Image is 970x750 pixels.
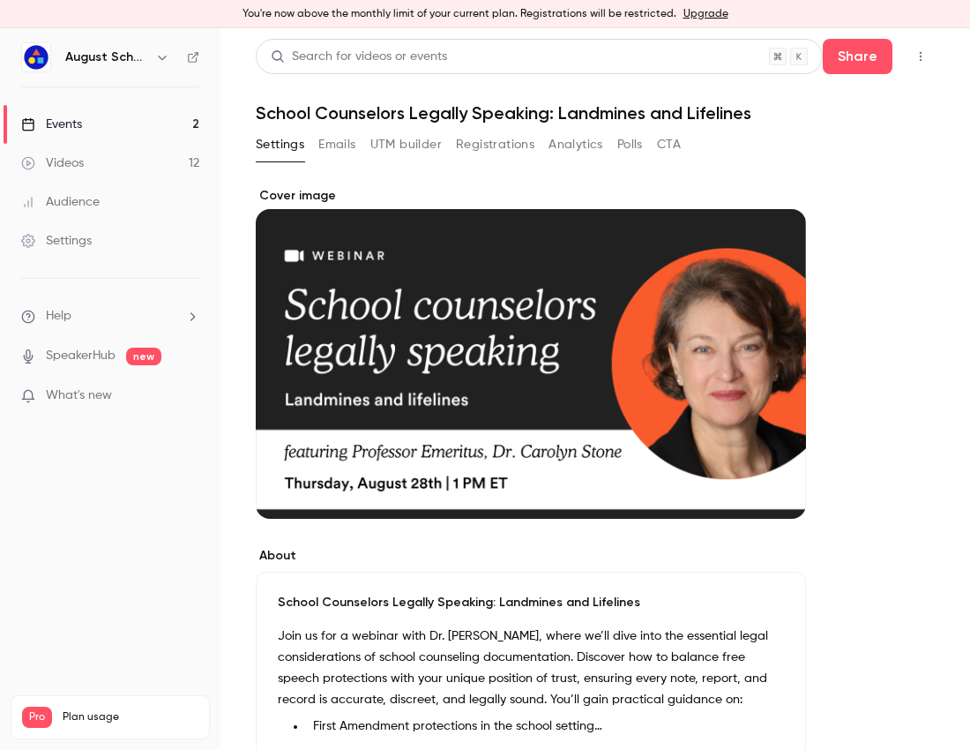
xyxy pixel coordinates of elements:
[278,594,784,611] p: School Counselors Legally Speaking: Landmines and Lifelines
[21,232,92,250] div: Settings
[63,710,198,724] span: Plan usage
[21,154,84,172] div: Videos
[126,348,161,365] span: new
[548,131,603,159] button: Analytics
[278,626,784,710] p: Join us for a webinar with Dr. [PERSON_NAME], where we’ll dive into the essential legal considera...
[256,187,806,205] label: Cover image
[65,49,148,66] h6: August Schools
[617,131,643,159] button: Polls
[46,347,116,365] a: SpeakerHub
[823,39,892,74] button: Share
[46,386,112,405] span: What's new
[21,193,100,211] div: Audience
[370,131,442,159] button: UTM builder
[256,187,806,519] section: Cover image
[22,707,52,728] span: Pro
[21,116,82,133] div: Events
[657,131,681,159] button: CTA
[683,7,728,21] a: Upgrade
[256,102,935,124] h1: School Counselors Legally Speaking: Landmines and Lifelines
[46,307,71,326] span: Help
[256,547,806,565] label: About
[271,48,447,66] div: Search for videos or events
[21,307,199,326] li: help-dropdown-opener
[456,131,534,159] button: Registrations
[256,131,304,159] button: Settings
[22,43,50,71] img: August Schools
[318,131,355,159] button: Emails
[178,388,199,404] iframe: Noticeable Trigger
[306,717,784,736] li: First Amendment protections in the school setting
